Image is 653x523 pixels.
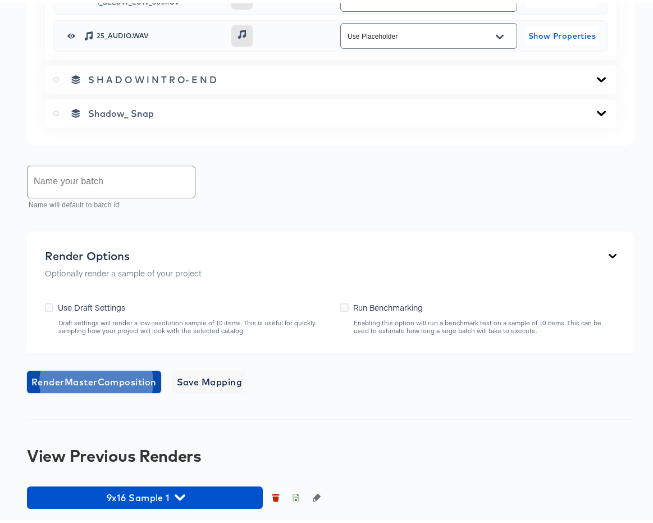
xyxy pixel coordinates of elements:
span: S H A D O W I N T R O- E N D [88,71,217,82]
button: RenderMasterComposition [27,367,161,390]
span: 9x16 Sample 1 [33,486,257,502]
button: Show Properties [526,24,599,42]
span: Use Draft Settings [58,298,125,310]
span: Run Benchmarking [353,298,423,310]
span: 25_audio.wav [97,29,222,36]
span: Shadow_ Snap [88,104,154,116]
div: Draft settings will render a low-resolution sample of 10 items. This is useful for quickly sampli... [58,316,329,331]
button: 9x16 Sample 1 [27,483,263,506]
button: Open [491,25,508,43]
div: Enabling this option will run a benchmark test on a sample of 10 items. This can be used to estim... [353,316,617,331]
p: Optionally render a sample of your project [45,264,202,275]
span: Save Mapping [177,371,243,386]
div: View Previous Renders [27,443,634,461]
span: Show Properties [530,26,594,40]
div: Render Options [45,246,202,260]
button: Save Mapping [172,367,247,390]
span: Render Master Composition [31,371,157,386]
p: Name will default to batch id [29,197,188,208]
